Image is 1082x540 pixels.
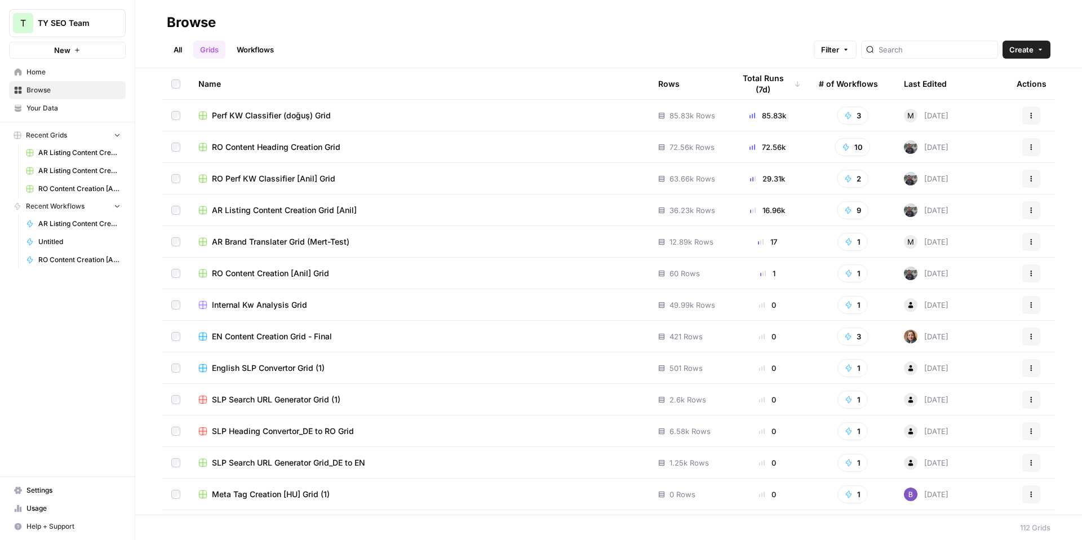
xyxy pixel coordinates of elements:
[837,391,868,409] button: 1
[669,426,711,437] span: 6.58k Rows
[734,362,801,374] div: 0
[669,394,706,405] span: 2.6k Rows
[54,45,70,56] span: New
[669,362,703,374] span: 501 Rows
[837,107,868,125] button: 3
[198,173,640,184] a: RO Perf KW Classifier [Anil] Grid
[38,237,121,247] span: Untitled
[38,255,121,265] span: RO Content Creation [Anil] w/o Google Scrape
[9,9,126,37] button: Workspace: TY SEO Team
[904,330,948,343] div: [DATE]
[904,203,917,217] img: gw1sx2voaue3qv6n9g0ogtx49w3o
[734,141,801,153] div: 72.56k
[669,110,715,121] span: 85.83k Rows
[734,457,801,468] div: 0
[212,173,335,184] span: RO Perf KW Classifier [Anil] Grid
[198,299,640,311] a: Internal Kw Analysis Grid
[198,205,640,216] a: AR Listing Content Creation Grid [Anil]
[837,233,868,251] button: 1
[9,42,126,59] button: New
[167,14,216,32] div: Browse
[212,489,330,500] span: Meta Tag Creation [HU] Grid (1)
[167,41,189,59] a: All
[198,68,640,99] div: Name
[734,426,801,437] div: 0
[904,424,948,438] div: [DATE]
[212,299,307,311] span: Internal Kw Analysis Grid
[669,141,715,153] span: 72.56k Rows
[38,184,121,194] span: RO Content Creation [Anil] Grid
[669,331,703,342] span: 421 Rows
[669,268,700,279] span: 60 Rows
[212,426,354,437] span: SLP Heading Convertor_DE to RO Grid
[904,109,948,122] div: [DATE]
[212,205,357,216] span: AR Listing Content Creation Grid [Anil]
[904,140,917,154] img: gw1sx2voaue3qv6n9g0ogtx49w3o
[669,236,713,247] span: 12.89k Rows
[198,394,640,405] a: SLP Search URL Generator Grid (1)
[198,331,640,342] a: EN Content Creation Grid - Final
[9,99,126,117] a: Your Data
[1009,44,1034,55] span: Create
[904,172,917,185] img: gw1sx2voaue3qv6n9g0ogtx49w3o
[904,267,948,280] div: [DATE]
[198,236,640,247] a: AR Brand Translater Grid (Mert-Test)
[21,233,126,251] a: Untitled
[734,489,801,500] div: 0
[38,219,121,229] span: AR Listing Content Creation
[193,41,225,59] a: Grids
[9,127,126,144] button: Recent Grids
[212,331,332,342] span: EN Content Creation Grid - Final
[669,205,715,216] span: 36.23k Rows
[1020,522,1050,533] div: 112 Grids
[904,267,917,280] img: gw1sx2voaue3qv6n9g0ogtx49w3o
[9,499,126,517] a: Usage
[1017,68,1046,99] div: Actions
[904,488,948,501] div: [DATE]
[669,299,715,311] span: 49.99k Rows
[819,68,878,99] div: # of Workflows
[904,235,948,249] div: [DATE]
[837,170,868,188] button: 2
[26,67,121,77] span: Home
[198,141,640,153] a: RO Content Heading Creation Grid
[734,236,801,247] div: 17
[26,201,85,211] span: Recent Workflows
[837,422,868,440] button: 1
[21,215,126,233] a: AR Listing Content Creation
[904,203,948,217] div: [DATE]
[212,362,325,374] span: English SLP Convertor Grid (1)
[904,140,948,154] div: [DATE]
[837,296,868,314] button: 1
[26,85,121,95] span: Browse
[904,298,948,312] div: [DATE]
[198,489,640,500] a: Meta Tag Creation [HU] Grid (1)
[212,394,340,405] span: SLP Search URL Generator Grid (1)
[734,268,801,279] div: 1
[9,198,126,215] button: Recent Workflows
[814,41,857,59] button: Filter
[198,110,640,121] a: Perf KW Classifier (doğuş) Grid
[904,68,947,99] div: Last Edited
[837,485,868,503] button: 1
[198,268,640,279] a: RO Content Creation [Anil] Grid
[212,268,329,279] span: RO Content Creation [Anil] Grid
[907,236,914,247] span: M
[904,456,948,470] div: [DATE]
[21,144,126,162] a: AR Listing Content Creation Grid [Anil]
[26,103,121,113] span: Your Data
[835,138,870,156] button: 10
[38,166,121,176] span: AR Listing Content Creation Grid [Anil] (P2)
[734,299,801,311] div: 0
[904,330,917,343] img: q11i6ar41ztjesozbv0jkhogyarm
[879,44,993,55] input: Search
[38,148,121,158] span: AR Listing Content Creation Grid [Anil]
[198,362,640,374] a: English SLP Convertor Grid (1)
[9,517,126,535] button: Help + Support
[1003,41,1050,59] button: Create
[212,110,331,121] span: Perf KW Classifier (doğuş) Grid
[734,331,801,342] div: 0
[904,393,948,406] div: [DATE]
[658,68,680,99] div: Rows
[20,16,26,30] span: T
